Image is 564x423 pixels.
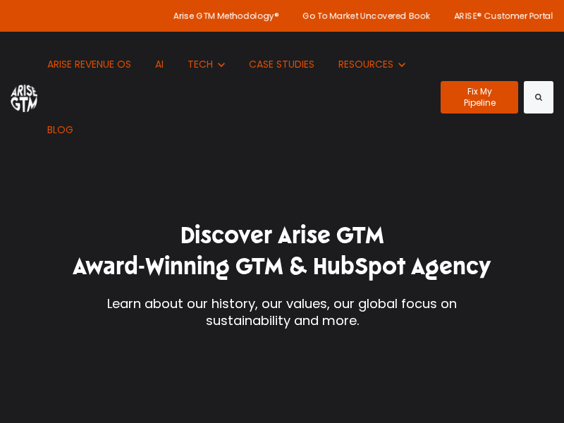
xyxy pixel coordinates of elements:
[441,81,519,114] a: Fix My Pipeline
[37,32,142,97] a: ARISE REVENUE OS
[338,57,393,71] span: RESOURCES
[11,82,37,111] img: ARISE GTM logo (1) white
[67,220,497,282] h1: Discover Arise GTM Award-Winning GTM & HubSpot Agency
[238,32,325,97] a: CASE STUDIES
[524,81,553,114] button: Search
[177,32,235,97] button: Show submenu for TECH TECH
[37,97,85,163] a: BLOG
[37,32,430,163] nav: Desktop navigation
[145,32,174,97] a: AI
[338,57,339,58] span: Show submenu for RESOURCES
[188,57,213,71] span: TECH
[188,57,188,58] span: Show submenu for TECH
[67,295,497,330] p: Learn about our history, our values, our global focus on sustainability and more.
[328,32,416,97] button: Show submenu for RESOURCES RESOURCES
